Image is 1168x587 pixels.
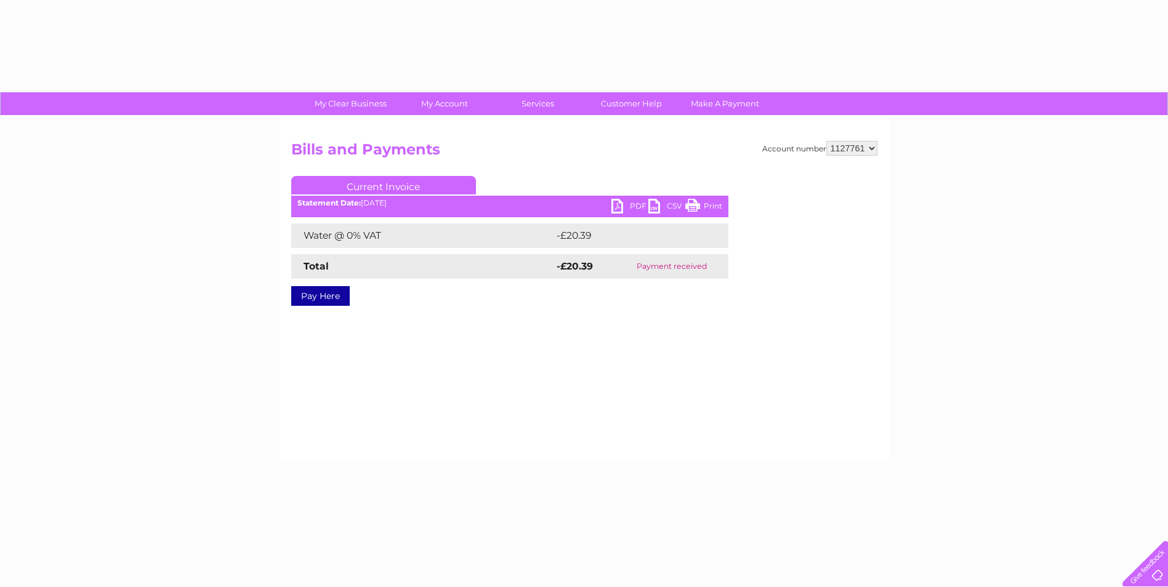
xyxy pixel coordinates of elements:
div: Account number [762,141,877,156]
td: Payment received [616,254,728,279]
td: Water @ 0% VAT [291,223,554,248]
a: My Account [393,92,495,115]
a: Make A Payment [674,92,776,115]
strong: -£20.39 [557,260,593,272]
td: -£20.39 [554,223,706,248]
h2: Bills and Payments [291,141,877,164]
a: Customer Help [581,92,682,115]
b: Statement Date: [297,198,361,207]
a: CSV [648,199,685,217]
a: Pay Here [291,286,350,306]
a: Print [685,199,722,217]
strong: Total [304,260,329,272]
a: PDF [611,199,648,217]
a: My Clear Business [300,92,401,115]
a: Services [487,92,589,115]
a: Current Invoice [291,176,476,194]
div: [DATE] [291,199,728,207]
